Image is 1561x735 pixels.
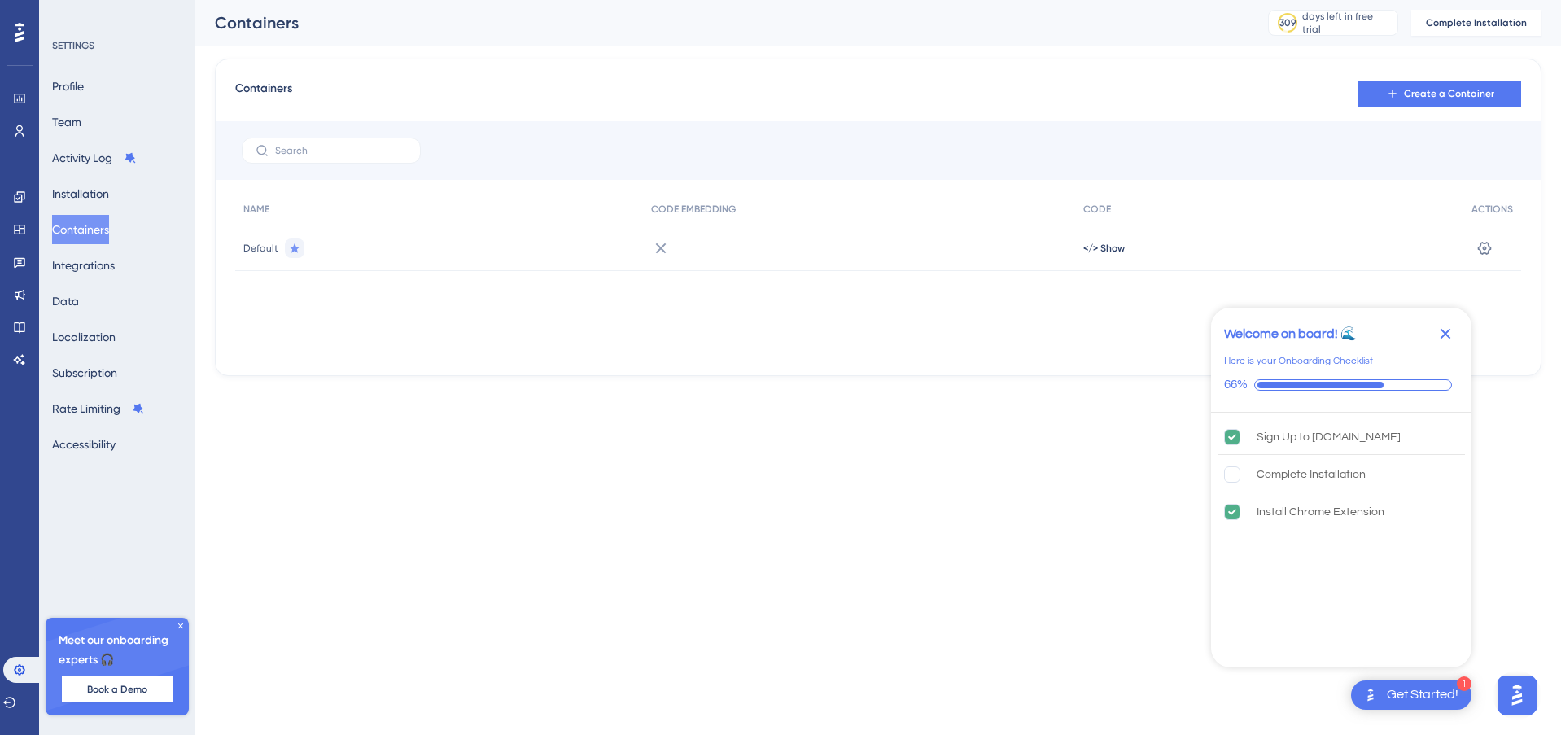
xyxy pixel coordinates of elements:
[1083,242,1125,255] button: </> Show
[1361,685,1380,705] img: launcher-image-alternative-text
[1426,16,1527,29] span: Complete Installation
[52,322,116,352] button: Localization
[243,242,278,255] span: Default
[1218,457,1465,492] div: Complete Installation is incomplete.
[1083,203,1111,216] span: CODE
[243,203,269,216] span: NAME
[1257,502,1384,522] div: Install Chrome Extension
[651,203,736,216] span: CODE EMBEDDING
[1387,686,1458,704] div: Get Started!
[1211,308,1471,667] div: Checklist Container
[52,107,81,137] button: Team
[1404,87,1494,100] span: Create a Container
[1493,671,1541,720] iframe: UserGuiding AI Assistant Launcher
[1432,321,1458,347] div: Close Checklist
[1279,16,1296,29] div: 309
[275,145,407,156] input: Search
[1351,680,1471,710] div: Open Get Started! checklist, remaining modules: 1
[1471,203,1513,216] span: ACTIONS
[1218,419,1465,455] div: Sign Up to UserGuiding.com is complete.
[52,143,137,173] button: Activity Log
[1224,353,1373,370] div: Here is your Onboarding Checklist
[52,215,109,244] button: Containers
[1224,378,1248,392] div: 66%
[52,251,115,280] button: Integrations
[1358,81,1521,107] button: Create a Container
[52,287,79,316] button: Data
[52,179,109,208] button: Installation
[52,430,116,459] button: Accessibility
[52,72,84,101] button: Profile
[87,683,147,696] span: Book a Demo
[1224,378,1458,392] div: Checklist progress: 66%
[52,39,184,52] div: SETTINGS
[215,11,1227,34] div: Containers
[1211,413,1471,663] div: Checklist items
[59,631,176,670] span: Meet our onboarding experts 🎧
[1302,10,1393,36] div: days left in free trial
[1257,465,1366,484] div: Complete Installation
[1257,427,1401,447] div: Sign Up to [DOMAIN_NAME]
[1218,494,1465,530] div: Install Chrome Extension is complete.
[1411,10,1541,36] button: Complete Installation
[235,79,292,108] span: Containers
[62,676,173,702] button: Book a Demo
[1224,324,1357,343] div: Welcome on board! 🌊
[52,358,117,387] button: Subscription
[1457,676,1471,691] div: 1
[52,394,145,423] button: Rate Limiting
